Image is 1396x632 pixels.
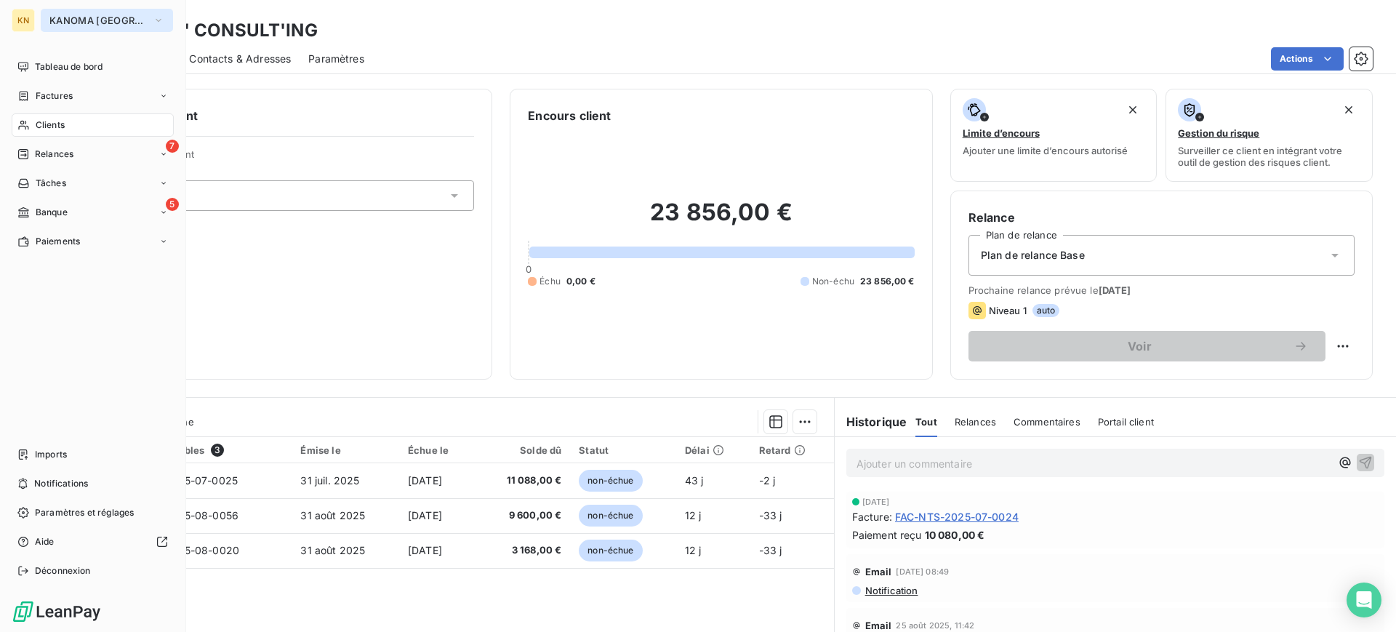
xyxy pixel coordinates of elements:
[300,509,365,521] span: 31 août 2025
[408,544,442,556] span: [DATE]
[484,444,561,456] div: Solde dû
[865,566,892,577] span: Email
[685,509,702,521] span: 12 j
[950,89,1158,182] button: Limite d’encoursAjouter une limite d’encours autorisé
[36,235,80,248] span: Paiements
[989,305,1027,316] span: Niveau 1
[862,497,890,506] span: [DATE]
[308,52,364,66] span: Paramètres
[36,206,68,219] span: Banque
[34,477,88,490] span: Notifications
[539,275,561,288] span: Échu
[852,509,892,524] span: Facture :
[896,567,949,576] span: [DATE] 08:49
[759,444,825,456] div: Retard
[408,474,442,487] span: [DATE]
[1166,89,1373,182] button: Gestion du risqueSurveiller ce client en intégrant votre outil de gestion des risques client.
[12,9,35,32] div: KN
[408,509,442,521] span: [DATE]
[963,145,1128,156] span: Ajouter une limite d’encours autorisé
[189,52,291,66] span: Contacts & Adresses
[968,331,1325,361] button: Voir
[579,470,642,492] span: non-échue
[963,127,1040,139] span: Limite d’encours
[211,444,224,457] span: 3
[35,564,91,577] span: Déconnexion
[579,505,642,527] span: non-échue
[852,527,922,543] span: Paiement reçu
[1014,416,1080,428] span: Commentaires
[300,444,390,456] div: Émise le
[35,148,73,161] span: Relances
[968,284,1355,296] span: Prochaine relance prévue le
[759,474,776,487] span: -2 j
[835,413,907,431] h6: Historique
[35,60,103,73] span: Tableau de bord
[685,444,742,456] div: Délai
[1347,583,1381,617] div: Open Intercom Messenger
[114,444,283,457] div: Pièces comptables
[566,275,595,288] span: 0,00 €
[36,89,73,103] span: Factures
[1032,304,1060,317] span: auto
[300,474,359,487] span: 31 juil. 2025
[579,444,667,456] div: Statut
[968,209,1355,226] h6: Relance
[1271,47,1344,71] button: Actions
[12,600,102,623] img: Logo LeanPay
[860,275,915,288] span: 23 856,00 €
[35,535,55,548] span: Aide
[166,140,179,153] span: 7
[925,527,985,543] span: 10 080,00 €
[1178,145,1360,168] span: Surveiller ce client en intégrant votre outil de gestion des risques client.
[579,540,642,561] span: non-échue
[896,621,974,630] span: 25 août 2025, 11:42
[12,530,174,553] a: Aide
[35,448,67,461] span: Imports
[955,416,996,428] span: Relances
[35,506,134,519] span: Paramètres et réglages
[759,509,782,521] span: -33 j
[166,198,179,211] span: 5
[986,340,1293,352] span: Voir
[526,263,531,275] span: 0
[49,15,147,26] span: KANOMA [GEOGRAPHIC_DATA]
[128,17,318,44] h3: ACTIV' CONSULT'ING
[36,119,65,132] span: Clients
[895,509,1019,524] span: FAC-NTS-2025-07-0024
[981,248,1085,263] span: Plan de relance Base
[865,620,892,631] span: Email
[408,444,467,456] div: Échue le
[528,198,914,241] h2: 23 856,00 €
[1099,284,1131,296] span: [DATE]
[1178,127,1259,139] span: Gestion du risque
[528,107,611,124] h6: Encours client
[117,148,474,169] span: Propriétés Client
[484,543,561,558] span: 3 168,00 €
[812,275,854,288] span: Non-échu
[300,544,365,556] span: 31 août 2025
[685,544,702,556] span: 12 j
[36,177,66,190] span: Tâches
[685,474,704,487] span: 43 j
[484,473,561,488] span: 11 088,00 €
[759,544,782,556] span: -33 j
[88,107,474,124] h6: Informations client
[484,508,561,523] span: 9 600,00 €
[1098,416,1154,428] span: Portail client
[864,585,918,596] span: Notification
[915,416,937,428] span: Tout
